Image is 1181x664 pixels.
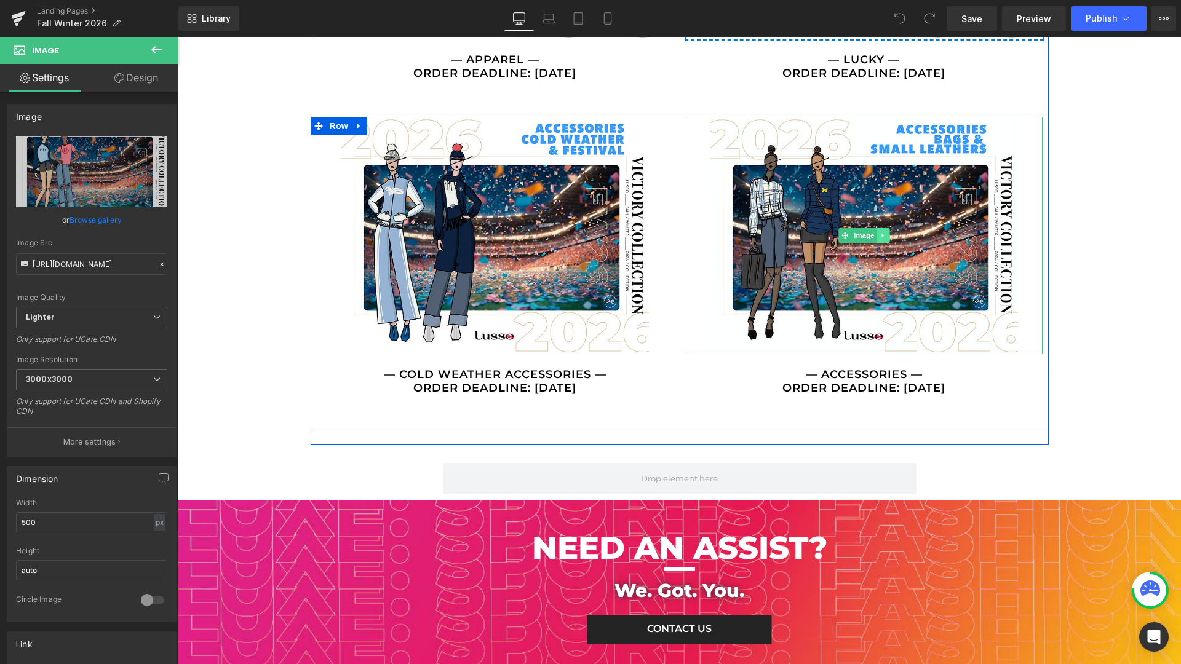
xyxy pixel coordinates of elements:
div: Only support for UCare CDN [16,334,167,352]
div: Circle Image [16,595,129,607]
div: Height [16,547,167,555]
a: Landing Pages [37,6,178,16]
div: Image [16,105,42,122]
a: Expand / Collapse [699,191,712,206]
b: Lighter [26,312,55,322]
div: or [16,213,167,226]
h1: — ACCESSORIES — [508,331,865,345]
div: Only support for UCare CDN and Shopify CDN [16,397,167,424]
p: More settings [63,437,116,448]
input: auto [16,560,167,580]
h1: Order Deadline: [DATE] [508,345,865,358]
button: More settings [7,427,176,456]
input: Link [16,253,167,275]
a: Design [92,64,181,92]
a: Preview [1002,6,1066,31]
b: 3000x3000 [26,374,73,384]
a: Laptop [534,6,563,31]
span: Row [149,80,173,98]
img: DOWNLOAD [533,80,840,317]
button: More [1151,6,1176,31]
input: auto [16,512,167,532]
img: DOWNLOAD [164,80,471,317]
div: Width [16,499,167,507]
button: Publish [1071,6,1147,31]
div: We. Got. You. [62,539,942,578]
div: Image Src [16,239,167,247]
a: Tablet [563,6,593,31]
span: Save [961,12,982,25]
button: Undo [888,6,912,31]
div: Image Quality [16,293,167,302]
a: Mobile [593,6,622,31]
span: Image [674,191,699,206]
a: Desktop [504,6,534,31]
a: Expand / Collapse [173,80,189,98]
div: Open Intercom Messenger [1139,622,1169,652]
button: Redo [917,6,942,31]
h1: — APPAREL — Order Deadline: [DATE] [139,17,496,43]
h1: — COLD WEATHER ACCESSORIES — Order Deadline: [DATE] [139,331,496,358]
div: px [154,514,165,531]
div: Dimension [16,467,58,484]
span: Publish [1086,14,1117,23]
a: Browse gallery [70,209,122,231]
div: Image Resolution [16,355,167,364]
h1: — LUCKY — Order Deadline: [DATE] [508,17,865,43]
span: Preview [1017,12,1051,25]
a: CONTACT US [410,578,594,607]
a: New Library [178,6,239,31]
span: CONTACT US [469,586,534,598]
span: Image [32,45,59,55]
span: Fall Winter 2026 [37,18,107,28]
div: Link [16,632,33,649]
span: Library [202,13,231,24]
